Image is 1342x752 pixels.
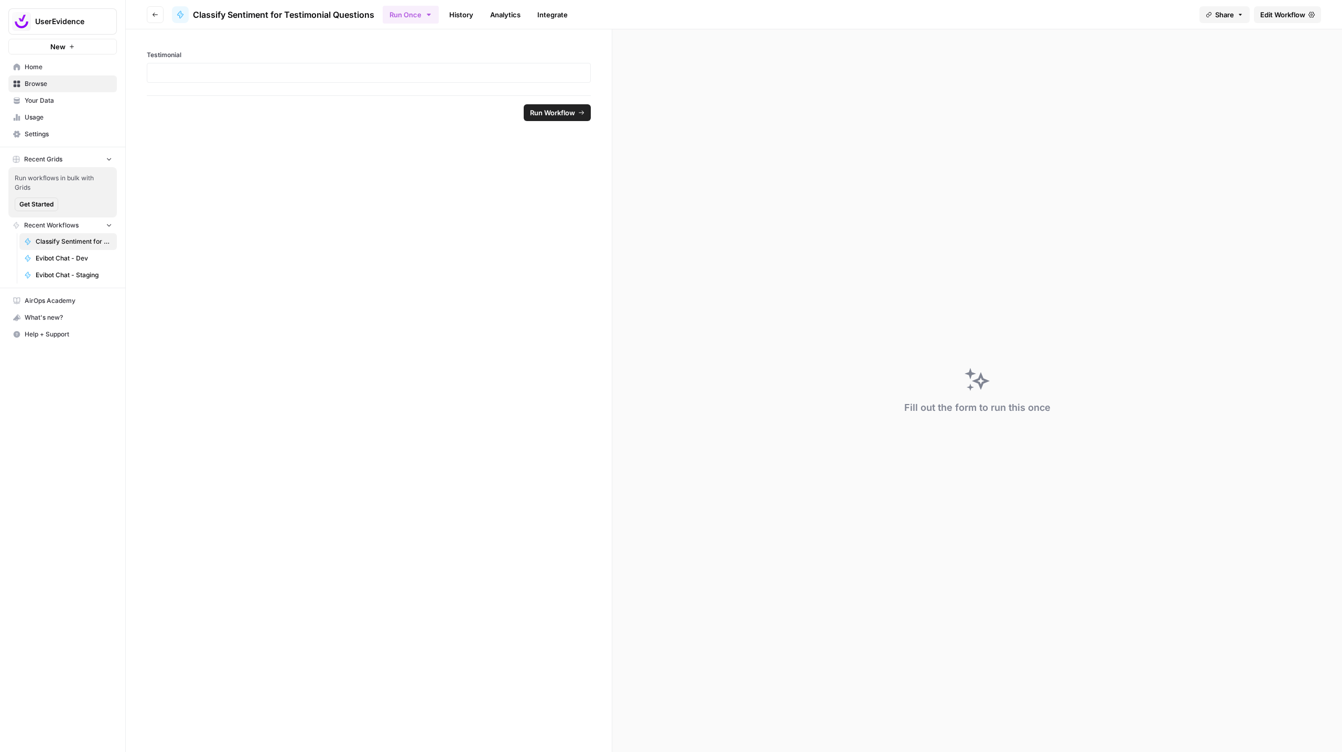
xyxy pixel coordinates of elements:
button: Recent Grids [8,151,117,167]
span: Run Workflow [530,107,575,118]
span: New [50,41,66,52]
span: Recent Grids [24,155,62,164]
button: Run Workflow [524,104,591,121]
a: Home [8,59,117,75]
a: Settings [8,126,117,143]
span: UserEvidence [35,16,99,27]
a: History [443,6,480,23]
span: Edit Workflow [1260,9,1305,20]
button: New [8,39,117,55]
a: Evibot Chat - Dev [19,250,117,267]
a: AirOps Academy [8,292,117,309]
button: Help + Support [8,326,117,343]
button: Recent Workflows [8,217,117,233]
span: Help + Support [25,330,112,339]
span: Browse [25,79,112,89]
span: Recent Workflows [24,221,79,230]
a: Usage [8,109,117,126]
img: UserEvidence Logo [12,12,31,31]
a: Your Data [8,92,117,109]
a: Edit Workflow [1254,6,1321,23]
label: Testimonial [147,50,591,60]
button: Workspace: UserEvidence [8,8,117,35]
span: Settings [25,129,112,139]
span: Run workflows in bulk with Grids [15,173,111,192]
div: Fill out the form to run this once [904,400,1051,415]
span: Evibot Chat - Staging [36,270,112,280]
a: Browse [8,75,117,92]
a: Integrate [531,6,574,23]
div: What's new? [9,310,116,325]
span: Classify Sentiment for Testimonial Questions [193,8,374,21]
a: Analytics [484,6,527,23]
span: Share [1215,9,1234,20]
a: Evibot Chat - Staging [19,267,117,284]
button: What's new? [8,309,117,326]
span: Usage [25,113,112,122]
span: Evibot Chat - Dev [36,254,112,263]
button: Run Once [383,6,439,24]
span: Get Started [19,200,53,209]
a: Classify Sentiment for Testimonial Questions [19,233,117,250]
span: Classify Sentiment for Testimonial Questions [36,237,112,246]
span: Home [25,62,112,72]
a: Classify Sentiment for Testimonial Questions [172,6,374,23]
button: Get Started [15,198,58,211]
span: AirOps Academy [25,296,112,306]
button: Share [1199,6,1250,23]
span: Your Data [25,96,112,105]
